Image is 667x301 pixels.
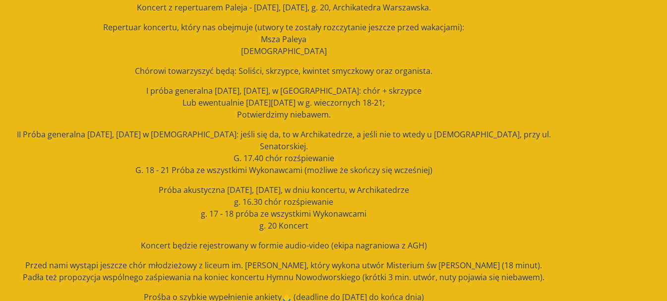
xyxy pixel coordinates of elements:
[2,184,565,232] p: Próba akustyczna [DATE], [DATE], w dniu koncertu, w Archikatedrze g. 16.30 chór rozśpiewanie g. 1...
[2,65,565,77] p: Chórowi towarzyszyć będą: Soliści, skrzypce, kwintet smyczkowy oraz organista.
[2,128,565,176] p: II Próba generalna [DATE], [DATE] w [DEMOGRAPHIC_DATA]: jeśli się da, to w Archikatedrze, a jeśli...
[2,1,565,13] p: Koncert z repertuarem Paleja - [DATE], [DATE], g. 20, Archikatedra Warszawska.
[2,21,565,57] p: Repertuar koncertu, który nas obejmuje (utwory te zostały rozczytanie jeszcze przed wakacjami): M...
[2,85,565,120] p: I próba generalna [DATE], [DATE], w [GEOGRAPHIC_DATA]: chór + skrzypce Lub ewentualnie [DATE][DAT...
[2,259,565,283] p: Przed nami wystąpi jeszcze chór młodzieżowy z liceum im. [PERSON_NAME], który wykona utwór Mister...
[2,240,565,251] p: Koncert będzie rejestrowany w formie audio-video (ekipa nagraniowa z AGH)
